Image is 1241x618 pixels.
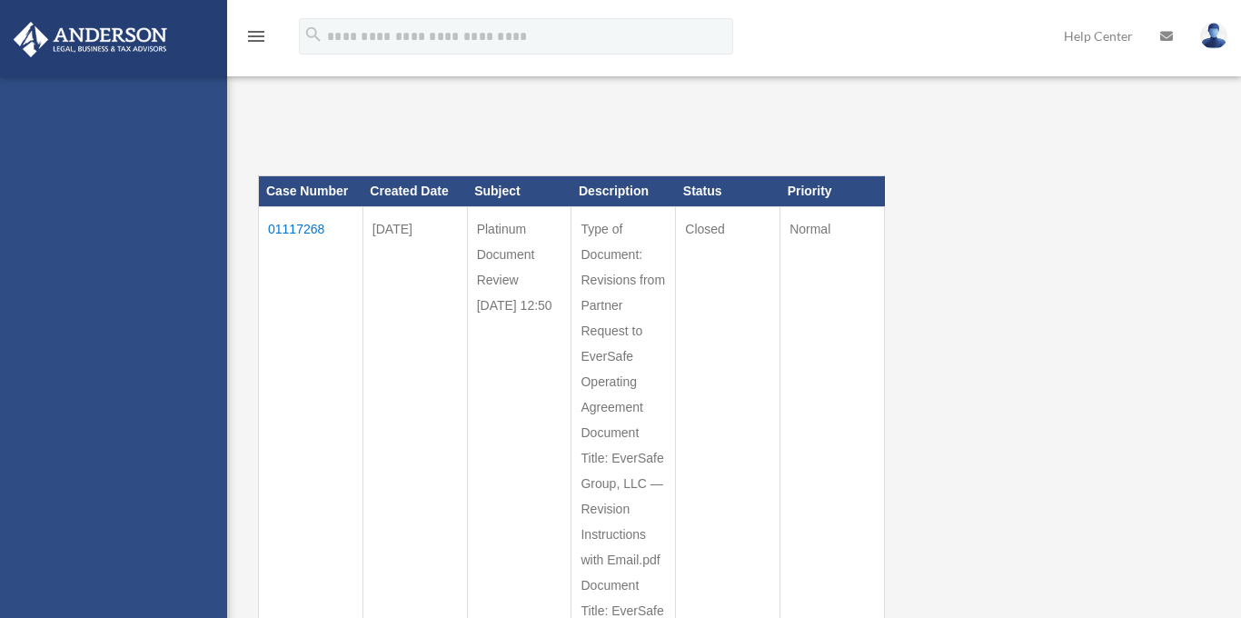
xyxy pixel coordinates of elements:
th: Subject [467,176,571,207]
i: menu [245,25,267,47]
th: Status [676,176,780,207]
img: Anderson Advisors Platinum Portal [8,22,173,57]
th: Case Number [259,176,363,207]
img: User Pic [1200,23,1227,49]
th: Description [571,176,676,207]
th: Created Date [362,176,467,207]
i: search [303,25,323,45]
th: Priority [780,176,885,207]
a: menu [245,32,267,47]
